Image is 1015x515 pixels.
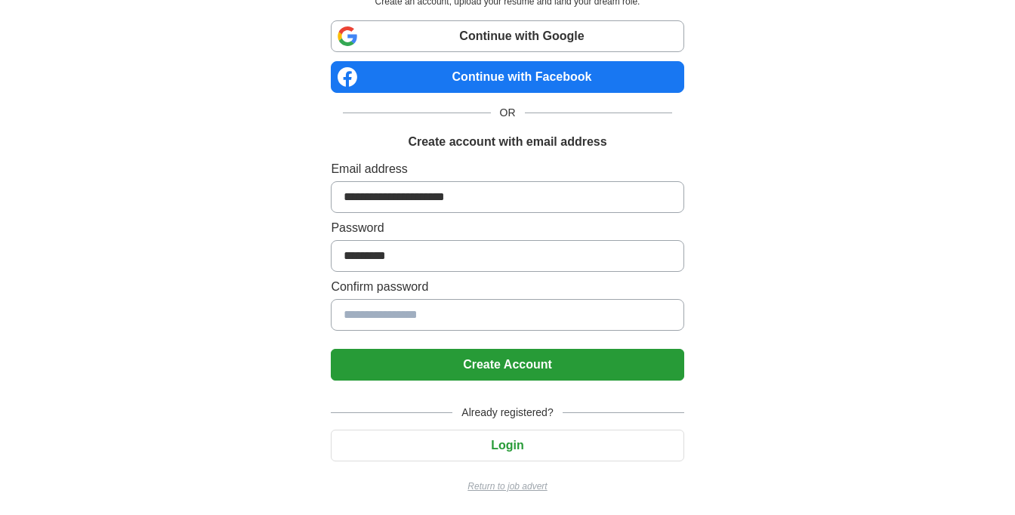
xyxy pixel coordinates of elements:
[331,430,683,461] button: Login
[331,160,683,178] label: Email address
[331,219,683,237] label: Password
[331,349,683,381] button: Create Account
[331,20,683,52] a: Continue with Google
[452,405,562,421] span: Already registered?
[331,439,683,452] a: Login
[331,480,683,493] a: Return to job advert
[331,278,683,296] label: Confirm password
[408,133,606,151] h1: Create account with email address
[491,105,525,121] span: OR
[331,61,683,93] a: Continue with Facebook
